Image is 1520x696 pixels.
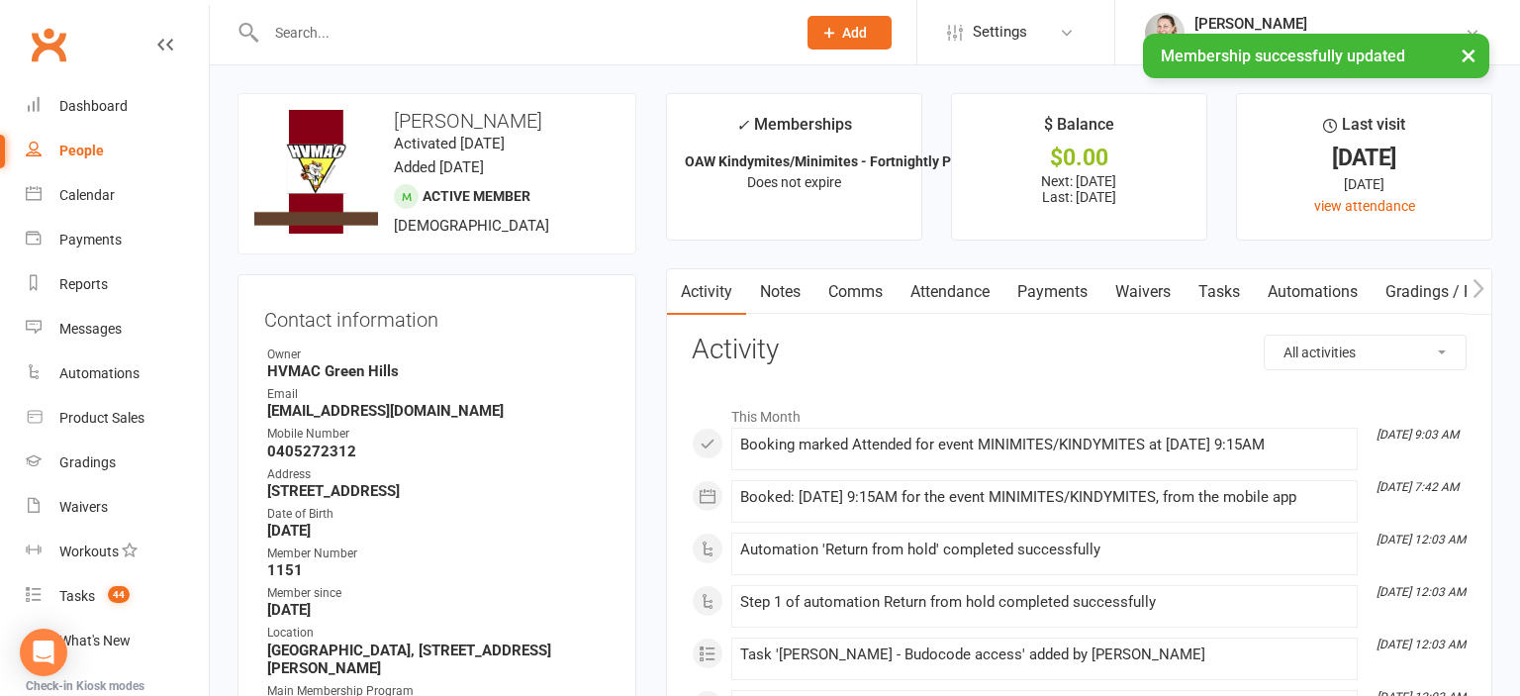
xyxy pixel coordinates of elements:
i: ✓ [736,116,749,135]
div: [DATE] [1255,173,1473,195]
div: Mobile Number [267,425,610,444]
div: People [59,143,104,158]
span: [DEMOGRAPHIC_DATA] [394,217,549,235]
strong: [GEOGRAPHIC_DATA], [STREET_ADDRESS][PERSON_NAME] [267,642,610,677]
a: Tasks 44 [26,574,209,619]
strong: OAW Kindymites/Minimites - Fortnightly Pay... [685,153,977,169]
a: Workouts [26,530,209,574]
h3: Activity [692,335,1467,365]
div: Email [267,385,610,404]
a: Notes [746,269,814,315]
div: Open Intercom Messenger [20,629,67,676]
i: [DATE] 12:03 AM [1377,638,1466,651]
i: [DATE] 7:42 AM [1377,480,1459,494]
a: Dashboard [26,84,209,129]
div: [PERSON_NAME] [1194,15,1465,33]
span: Settings [973,10,1027,54]
div: [DATE] [1255,148,1473,168]
span: Does not expire [747,174,841,190]
a: Payments [26,218,209,262]
div: Waivers [59,499,108,515]
div: $0.00 [970,148,1188,168]
div: Step 1 of automation Return from hold completed successfully [740,594,1349,611]
a: Automations [1254,269,1372,315]
a: view attendance [1314,198,1415,214]
p: Next: [DATE] Last: [DATE] [970,173,1188,205]
div: Membership successfully updated [1143,34,1489,78]
div: Gradings [59,454,116,470]
div: Calendar [59,187,115,203]
a: Product Sales [26,396,209,441]
div: Location [267,624,610,643]
div: Owner [267,346,610,364]
input: Search... [260,19,782,47]
div: Reports [59,276,108,292]
strong: [EMAIL_ADDRESS][DOMAIN_NAME] [267,402,610,420]
div: Product Sales [59,410,144,426]
strong: 1151 [267,561,610,579]
img: thumb_image1759380684.png [1145,13,1185,52]
img: image1756166140.png [254,110,378,234]
a: Comms [814,269,897,315]
strong: [DATE] [267,601,610,619]
div: Last visit [1323,112,1405,148]
div: Date of Birth [267,505,610,524]
strong: HVMAC Green Hills [267,362,610,380]
i: [DATE] 12:03 AM [1377,585,1466,599]
div: Task '[PERSON_NAME] - Budocode access' added by [PERSON_NAME] [740,646,1349,663]
div: Tasks [59,588,95,604]
div: Automation 'Return from hold' completed successfully [740,542,1349,558]
a: Waivers [1101,269,1185,315]
div: $ Balance [1044,112,1114,148]
a: People [26,129,209,173]
button: × [1451,34,1486,76]
div: Messages [59,321,122,337]
a: Gradings [26,441,209,485]
time: Added [DATE] [394,158,484,176]
div: Dashboard [59,98,128,114]
strong: 0405272312 [267,443,610,460]
div: Booking marked Attended for event MINIMITES/KINDYMITES at [DATE] 9:15AM [740,437,1349,453]
a: Reports [26,262,209,307]
i: [DATE] 12:03 AM [1377,533,1466,547]
a: Tasks [1185,269,1254,315]
a: Attendance [897,269,1003,315]
a: Messages [26,307,209,351]
a: Payments [1003,269,1101,315]
span: Add [842,25,867,41]
div: Member Number [267,545,610,563]
strong: [STREET_ADDRESS] [267,482,610,500]
h3: Contact information [264,301,610,331]
button: Add [807,16,892,50]
a: Waivers [26,485,209,530]
div: [GEOGRAPHIC_DATA] [GEOGRAPHIC_DATA] [1194,33,1465,50]
span: Active member [423,188,530,204]
a: Activity [667,269,746,315]
span: 44 [108,586,130,603]
div: Workouts [59,544,119,559]
a: Clubworx [24,20,73,69]
time: Activated [DATE] [394,135,505,152]
h3: [PERSON_NAME] [254,110,619,132]
div: Address [267,465,610,484]
div: Booked: [DATE] 9:15AM for the event MINIMITES/KINDYMITES, from the mobile app [740,489,1349,506]
li: This Month [692,396,1467,428]
div: Automations [59,365,140,381]
div: Member since [267,584,610,603]
div: What's New [59,633,131,648]
a: Calendar [26,173,209,218]
a: Automations [26,351,209,396]
a: What's New [26,619,209,663]
div: Memberships [736,112,852,149]
strong: [DATE] [267,522,610,540]
i: [DATE] 9:03 AM [1377,428,1459,442]
div: Payments [59,232,122,248]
